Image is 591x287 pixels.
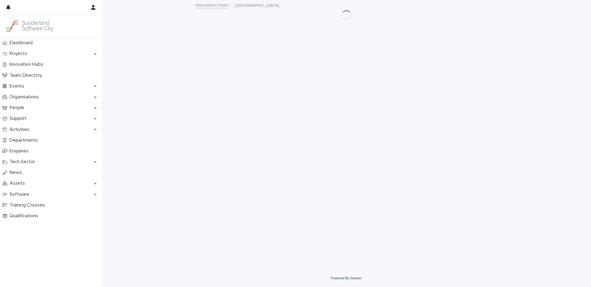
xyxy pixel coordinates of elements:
a: Powered By Stacker [331,276,362,280]
p: News [7,170,27,175]
p: Projects [7,51,32,57]
p: Organisations [7,94,44,100]
p: Departments [7,137,43,143]
p: Qualifications [7,213,43,219]
p: Events [7,83,29,89]
img: Kay6KQejSz2FjblR6DWv [5,20,54,32]
p: Assets [7,180,30,186]
p: Dashboard [7,40,38,46]
p: Activities [7,127,34,132]
a: Innovation Hubs [195,1,228,8]
p: Support [7,116,31,121]
p: Tech Sector [7,159,40,165]
p: Team Directory [7,73,47,78]
p: Software [7,191,34,197]
p: Enquiries [7,148,34,154]
p: Training Courses [7,202,50,208]
p: Innovation Hubs [7,61,48,67]
p: [GEOGRAPHIC_DATA] [235,2,279,8]
p: People [7,105,29,111]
